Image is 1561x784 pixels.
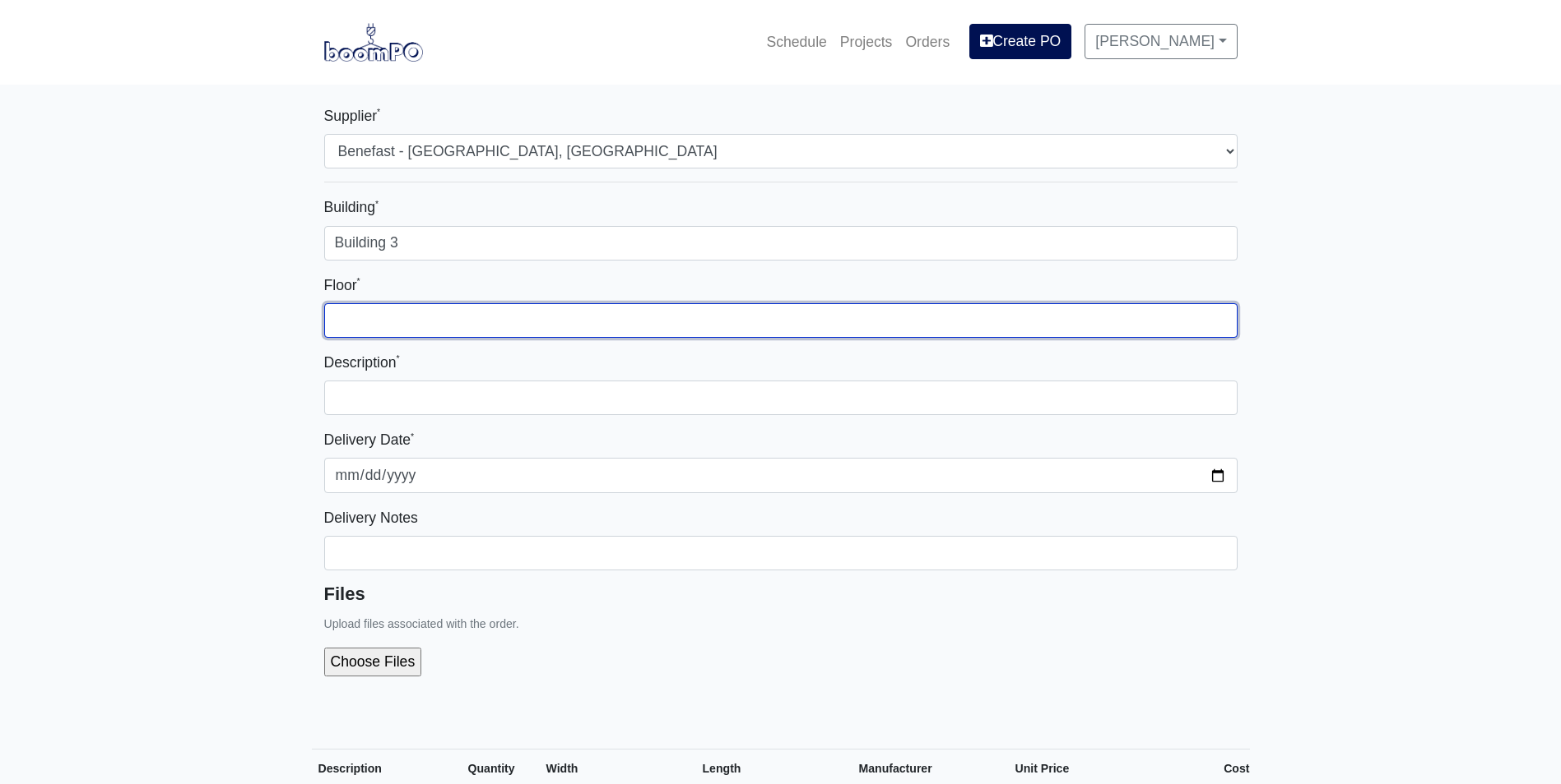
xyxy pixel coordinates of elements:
a: [PERSON_NAME] [1085,24,1237,58]
img: boomPO [324,23,423,61]
label: Delivery Notes [324,506,418,529]
a: Create PO [969,24,1071,58]
a: Orders [899,24,956,60]
label: Floor [324,274,360,297]
input: Choose Files [324,648,598,676]
a: Schedule [760,24,833,60]
span: Description [318,762,382,775]
label: Building [324,196,379,219]
label: Supplier [324,104,381,127]
input: mm-dd-yyyy [324,458,1238,492]
h5: Files [324,583,1238,605]
label: Delivery Date [324,428,415,451]
a: Projects [834,24,899,60]
label: Description [324,351,400,374]
small: Upload files associated with the order. [324,617,519,630]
